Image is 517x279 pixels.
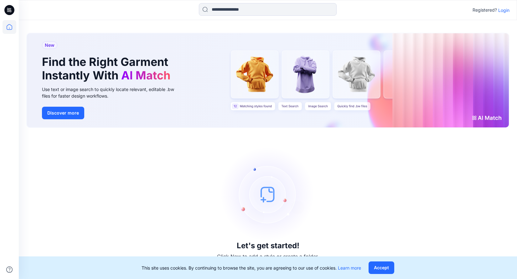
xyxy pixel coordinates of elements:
button: Accept [369,261,394,274]
h1: Find the Right Garment Instantly With [42,55,173,82]
p: Registered? [473,6,497,14]
h3: Let's get started! [237,241,299,250]
div: Use text or image search to quickly locate relevant, editable .bw files for faster design workflows. [42,86,183,99]
p: This site uses cookies. By continuing to browse the site, you are agreeing to our use of cookies. [142,265,361,271]
p: Login [498,7,509,13]
button: Discover more [42,107,84,119]
p: Click New to add a style or create a folder. [217,253,319,260]
a: Learn more [338,265,361,271]
span: AI Match [121,68,170,82]
img: empty-state-image.svg [221,147,315,241]
span: New [45,41,54,49]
